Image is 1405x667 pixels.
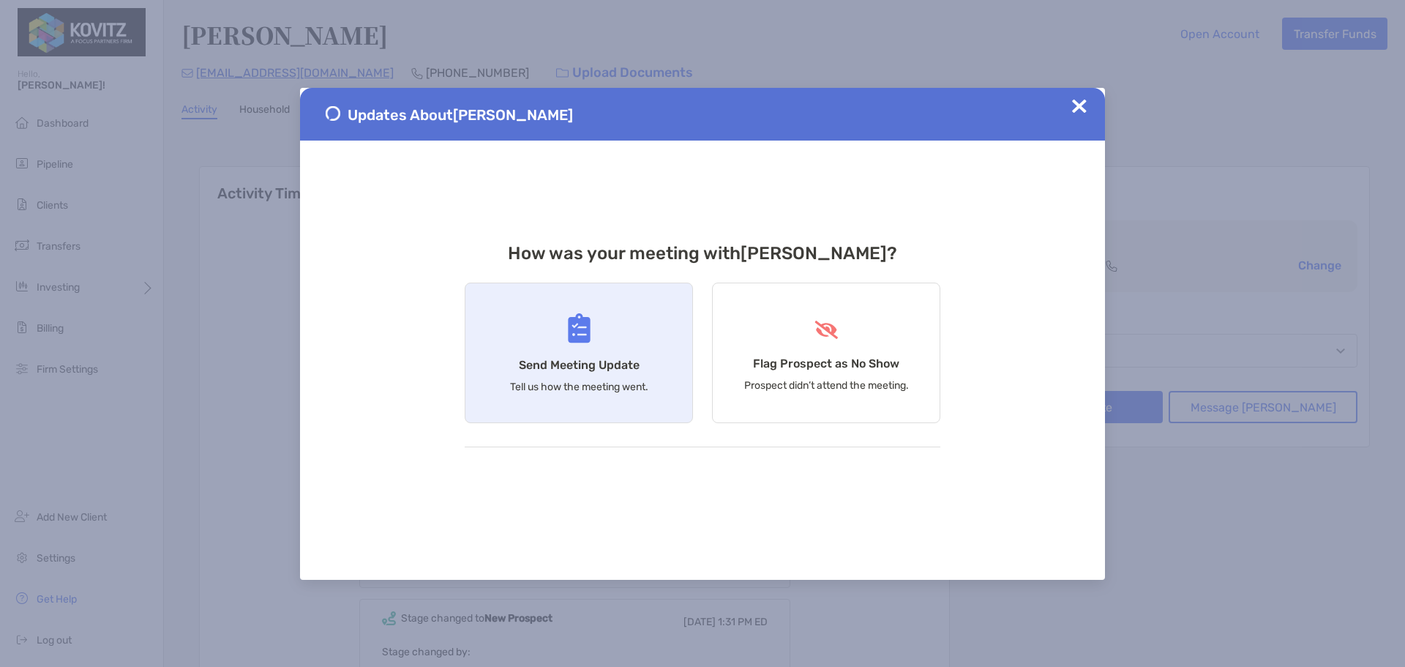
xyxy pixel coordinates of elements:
img: Close Updates Zoe [1072,99,1087,113]
p: Tell us how the meeting went. [510,381,648,393]
img: Send Meeting Update [568,313,591,343]
h4: Flag Prospect as No Show [753,357,899,370]
h4: Send Meeting Update [519,358,640,372]
h3: How was your meeting with [PERSON_NAME] ? [465,243,940,264]
span: Updates About [PERSON_NAME] [348,106,573,124]
p: Prospect didn’t attend the meeting. [744,379,909,392]
img: Flag Prospect as No Show [813,321,840,339]
img: Send Meeting Update 1 [326,106,340,121]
